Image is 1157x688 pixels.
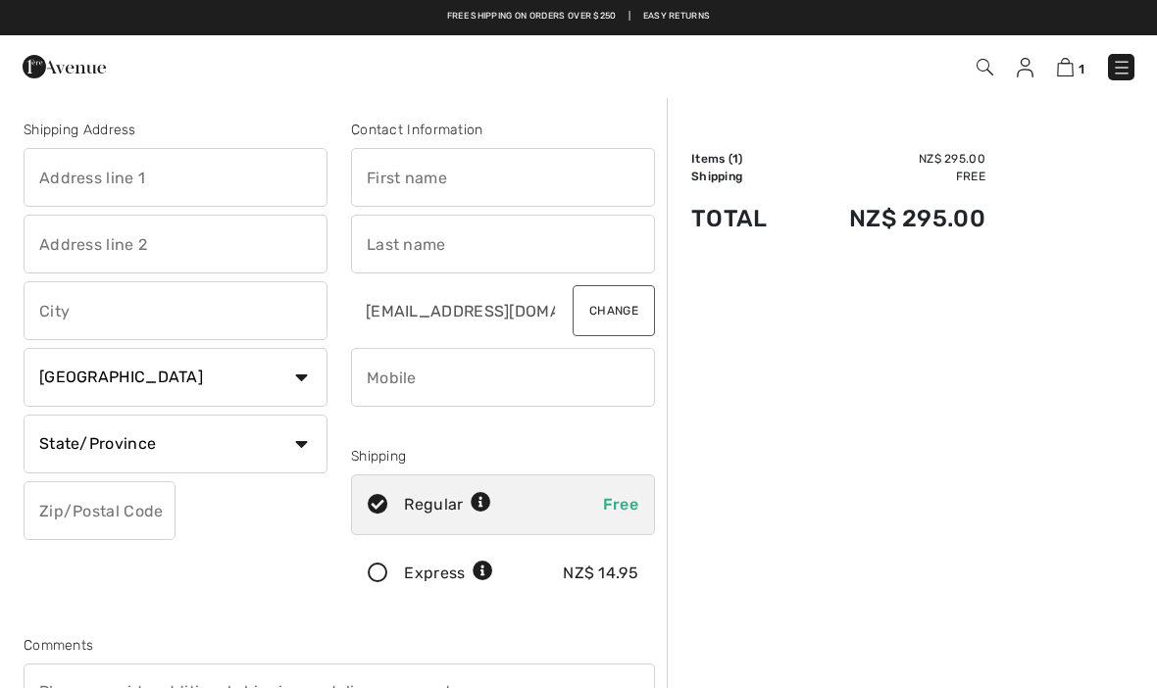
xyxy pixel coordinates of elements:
td: NZ$ 295.00 [796,150,985,168]
div: Regular [404,493,491,516]
input: First name [351,148,655,207]
div: Comments [24,635,655,656]
input: Mobile [351,348,655,407]
input: Address line 2 [24,215,327,273]
div: Contact Information [351,120,655,140]
img: Menu [1112,58,1132,77]
a: 1ère Avenue [23,56,106,74]
div: NZ$ 14.95 [563,562,638,585]
a: 1 [1057,55,1084,78]
input: Last name [351,215,655,273]
a: Easy Returns [643,10,711,24]
input: Zip/Postal Code [24,481,176,540]
a: Free shipping on orders over $250 [447,10,617,24]
span: 1 [732,152,738,166]
td: Total [691,185,796,252]
img: 1ère Avenue [23,47,106,86]
div: Express [404,562,493,585]
input: E-mail [351,281,557,340]
img: Search [977,59,993,75]
input: Address line 1 [24,148,327,207]
div: Shipping [351,446,655,467]
td: NZ$ 295.00 [796,185,985,252]
img: Shopping Bag [1057,58,1074,76]
span: Free [603,495,638,514]
span: 1 [1079,62,1084,76]
button: Change [573,285,655,336]
td: Free [796,168,985,185]
td: Items ( ) [691,150,796,168]
input: City [24,281,327,340]
td: Shipping [691,168,796,185]
span: | [629,10,630,24]
img: My Info [1017,58,1033,77]
div: Shipping Address [24,120,327,140]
